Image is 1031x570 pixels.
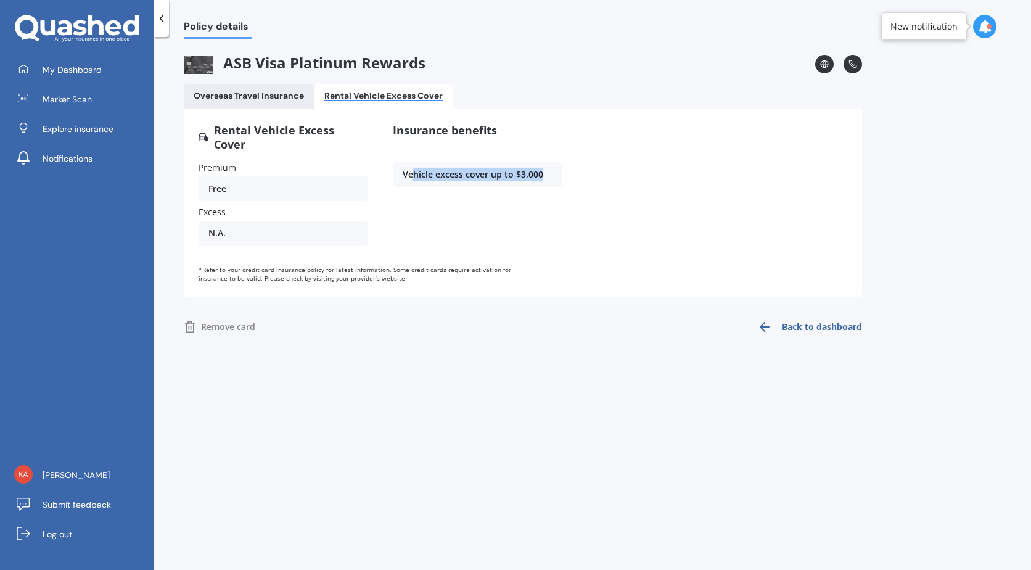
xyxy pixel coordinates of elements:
[199,176,368,201] div: Free
[9,522,154,547] a: Log out
[199,265,538,283] div: *Refer to your credit card insurance policy for latest information. Some credit cards require act...
[43,528,72,540] span: Log out
[14,465,33,484] img: 8f9b13580426911e3fffa756a041e3b3
[184,54,425,74] span: ASB Visa Platinum Rewards
[324,91,443,101] div: Rental Vehicle Excess Cover
[184,20,252,37] span: Policy details
[199,206,368,218] div: Excess
[214,123,368,152] span: Rental Vehicle Excess Cover
[43,152,92,165] span: Notifications
[393,123,562,138] h3: Insurance benefits
[9,117,154,141] a: Explore insurance
[43,469,110,481] span: [PERSON_NAME]
[43,123,113,135] span: Explore insurance
[9,87,154,112] a: Market Scan
[9,146,154,171] a: Notifications
[750,312,862,342] a: Back to dashboard
[43,498,111,511] span: Submit feedback
[199,221,368,246] div: N.A.
[199,162,368,174] div: Premium
[890,20,958,33] div: New notification
[393,162,562,187] div: Vehicle excess cover up to $3,000
[184,56,213,74] img: Amex_Platinum.png
[9,57,154,82] a: My Dashboard
[184,312,263,342] button: Remove card
[194,91,304,101] div: Overseas Travel Insurance
[43,93,92,105] span: Market Scan
[9,463,154,487] a: [PERSON_NAME]
[43,64,102,76] span: My Dashboard
[9,492,154,517] a: Submit feedback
